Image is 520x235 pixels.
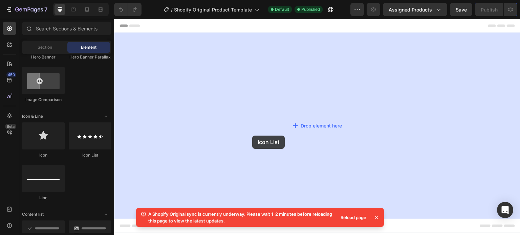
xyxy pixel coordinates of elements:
[81,44,96,50] span: Element
[174,6,252,13] span: Shopify Original Product Template
[148,211,334,224] p: A Shopify Original sync is currently underway. Please wait 1-2 minutes before reloading this page...
[456,7,467,13] span: Save
[22,54,65,60] div: Hero Banner
[22,152,65,158] div: Icon
[171,6,173,13] span: /
[38,44,52,50] span: Section
[337,213,370,222] div: Reload page
[187,103,228,110] div: Drop element here
[481,6,498,13] div: Publish
[475,3,503,16] button: Publish
[497,202,513,218] div: Open Intercom Messenger
[114,3,142,16] div: Undo/Redo
[389,6,432,13] span: Assigned Products
[6,72,16,77] div: 450
[22,22,111,35] input: Search Sections & Elements
[69,54,111,60] div: Hero Banner Parallax
[5,124,16,129] div: Beta
[101,111,111,122] span: Toggle open
[22,195,65,201] div: Line
[44,5,47,14] p: 7
[383,3,447,16] button: Assigned Products
[22,211,44,217] span: Content list
[22,97,65,103] div: Image Comparison
[275,6,289,13] span: Default
[3,3,50,16] button: 7
[69,152,111,158] div: Icon List
[114,19,520,235] iframe: Design area
[22,113,43,119] span: Icon & Line
[450,3,472,16] button: Save
[301,6,320,13] span: Published
[101,209,111,220] span: Toggle open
